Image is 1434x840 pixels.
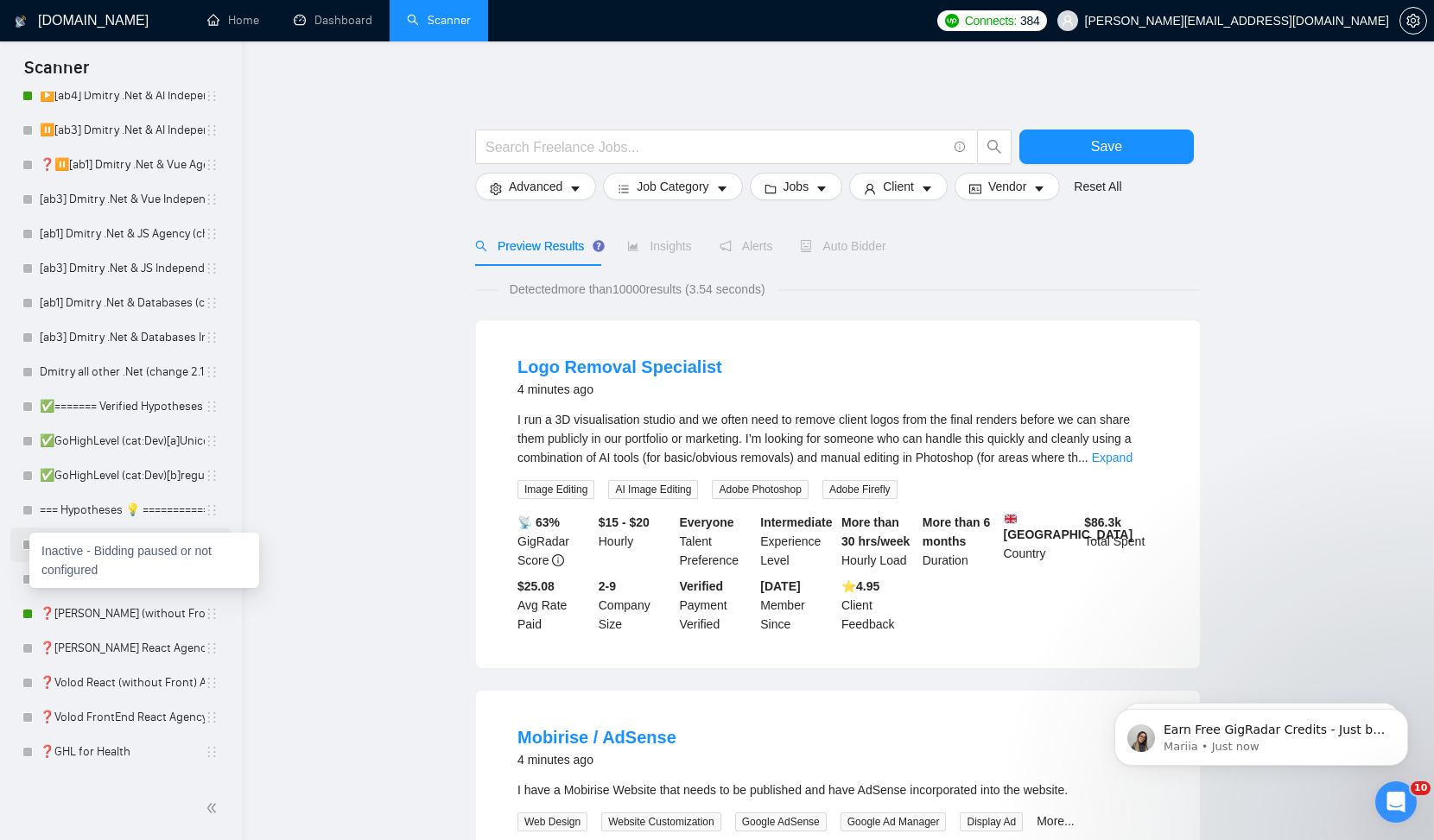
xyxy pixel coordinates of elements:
b: More than 30 hrs/week [841,515,910,548]
span: Web Design [517,812,587,831]
span: Adobe Photoshop [712,480,808,499]
li: ⏸️[ab3] Dmitry .Net & AI Independent (Unicode) [10,113,231,148]
span: Alerts [720,239,773,253]
li: [ab1] Dmitry .Net & Databases (change 2.18) [10,286,231,320]
a: ✅GoHighLevel (cat:Dev)[b]regular font [40,458,205,493]
span: holder [205,400,219,414]
b: Intermediate [760,515,832,529]
b: 2-9 [599,579,616,593]
span: holder [205,262,219,275]
span: I run a 3D visualisation studio and we often need to remove client logos from the final renders b... [517,413,1132,464]
b: $ 86.3k [1084,515,1121,529]
li: ✅GoHighLevel (cat:Dev)[b]regular font [10,458,231,493]
li: [ab3] Dmitry .Net & Vue Independent (change 2.18) [10,182,231,217]
div: Member Since [757,577,838,634]
span: 10 [1411,781,1431,795]
b: 📡 63% [517,515,560,529]
a: dashboardDashboard [294,13,372,28]
span: user [1062,15,1074,27]
button: folderJobscaret-down [750,173,843,200]
b: ⭐️ 4.95 [841,579,879,593]
a: [ab1] Dmitry .Net & JS Agency (change 2.18) [40,217,205,251]
li: ❓⚕️Serge WP & Health [10,527,231,562]
span: idcard [969,182,981,195]
span: holder [205,538,219,552]
a: ✅GoHighLevel (cat:Dev)[a]Unicode [40,424,205,458]
div: Talent Preference [676,513,758,570]
li: === Hypotheses 💡 ============ [10,493,231,527]
div: Company Size [595,577,676,634]
button: Save [1019,129,1194,164]
li: ❓Volod React (without Front) Agency [10,666,231,700]
a: [ab3] Dmitry .Net & JS Independent (change 2.18) [40,251,205,286]
span: Job Category [637,177,708,196]
span: bars [618,182,630,195]
span: area-chart [627,240,639,252]
a: ▶️[ab4] Dmitry .Net & AI Independent (noUnicode) [40,79,205,113]
span: Display Ad [960,812,1023,831]
a: ❓[PERSON_NAME] React Agency (0626) [40,631,205,666]
span: holder [205,676,219,690]
span: AI Image Editing [608,480,698,499]
span: holder [205,193,219,206]
a: searchScanner [407,13,471,28]
li: [ab1] Dmitry .Net & JS Agency (change 2.18) [10,217,231,251]
img: logo [15,8,27,35]
a: Mobirise / AdSense [517,728,676,747]
span: notification [720,240,732,252]
span: caret-down [815,182,828,195]
span: holder [205,89,219,103]
span: setting [490,182,502,195]
a: More... [1037,814,1075,828]
div: Total Spent [1081,513,1162,570]
button: setting [1399,7,1427,35]
a: [ab3] Dmitry .Net & Databases Independent (change 2.18) [40,320,205,355]
span: holder [205,123,219,137]
span: Vendor [988,177,1026,196]
span: Google AdSense [735,812,827,831]
a: Reset All [1074,177,1121,196]
div: Payment Verified [676,577,758,634]
li: ❓Alex FrontEnd React Agency (0626) [10,631,231,666]
a: ❓⚕️[PERSON_NAME] WP design & Health [40,562,205,597]
div: Avg Rate Paid [514,577,595,634]
a: ❓Volod React (without Front) Agency [40,666,205,700]
span: setting [1400,14,1426,28]
span: holder [205,711,219,724]
li: ❓GHL for Health [10,735,231,769]
div: Client Feedback [838,577,919,634]
div: GigRadar Score [514,513,595,570]
span: ... [1078,451,1088,464]
li: ❓Alex React (without Front) Agency (0626) [10,597,231,631]
a: ❓⚕️Serge WP & Health [40,527,205,562]
div: Experience Level [757,513,838,570]
span: search [475,240,487,252]
span: holder [205,641,219,655]
div: I run a 3D visualisation studio and we often need to remove client logos from the final renders b... [517,410,1158,467]
button: search [977,129,1012,164]
a: ❓GHL for Health [40,735,205,769]
a: ✅======= Verified Hypotheses ✅▶️======= [40,389,205,424]
a: setting [1399,14,1427,28]
b: $15 - $20 [599,515,650,529]
span: Connects: [965,11,1017,30]
span: holder [205,227,219,241]
li: Dmitry all other .Net (change 2.13, cover change 5.18) [10,355,231,389]
div: Tooltip anchor [591,238,606,254]
div: 4 minutes ago [517,749,676,770]
div: I have a Mobirise Website that needs to be published and have AdSense incorporated into the website. [517,780,1158,799]
li: ✅======= Verified Hypotheses ✅▶️======= [10,389,231,424]
span: caret-down [716,182,728,195]
span: caret-down [921,182,933,195]
iframe: Intercom live chat [1375,781,1417,823]
span: Jobs [784,177,809,196]
span: Advanced [509,177,562,196]
a: homeHome [207,13,259,28]
button: userClientcaret-down [849,173,948,200]
li: [ab3] Dmitry .Net & Databases Independent (change 2.18) [10,320,231,355]
span: holder [205,745,219,759]
span: holder [205,331,219,344]
span: Website Customization [601,812,721,831]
